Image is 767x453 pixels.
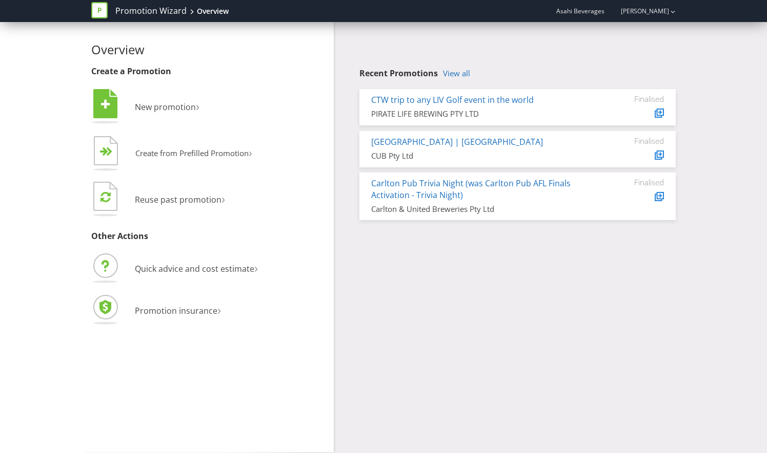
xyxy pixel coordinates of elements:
[115,5,187,17] a: Promotion Wizard
[91,67,326,76] h3: Create a Promotion
[371,178,571,201] a: Carlton Pub Trivia Night (was Carlton Pub AFL Finals Activation - Trivia Night)
[91,305,221,316] a: Promotion insurance›
[91,263,258,274] a: Quick advice and cost estimate›
[135,263,254,274] span: Quick advice and cost estimate
[101,99,110,110] tspan: 
[371,150,587,161] div: CUB Pty Ltd
[611,7,669,15] a: [PERSON_NAME]
[91,232,326,241] h3: Other Actions
[221,190,225,207] span: ›
[556,7,604,15] span: Asahi Beverages
[106,147,113,157] tspan: 
[196,97,199,114] span: ›
[249,144,252,160] span: ›
[91,43,326,56] h2: Overview
[91,134,253,175] button: Create from Prefilled Promotion›
[135,194,221,205] span: Reuse past promotion
[371,204,587,214] div: Carlton & United Breweries Pty Ltd
[359,68,438,79] span: Recent Promotions
[100,191,111,203] tspan: 
[135,305,217,316] span: Promotion insurance
[197,6,229,16] div: Overview
[371,94,534,105] a: CTW trip to any LIV Golf event in the world
[443,69,470,78] a: View all
[135,148,249,158] span: Create from Prefilled Promotion
[135,101,196,113] span: New promotion
[602,94,664,103] div: Finalised
[602,136,664,145] div: Finalised
[602,178,664,187] div: Finalised
[371,136,543,147] a: [GEOGRAPHIC_DATA] | [GEOGRAPHIC_DATA]
[217,301,221,318] span: ›
[254,259,258,276] span: ›
[371,109,587,119] div: PIRATE LIFE BREWING PTY LTD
